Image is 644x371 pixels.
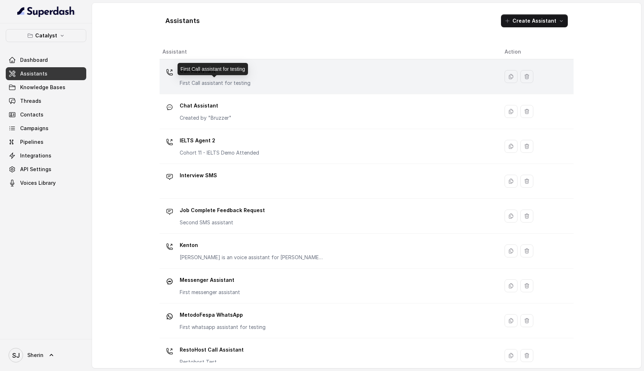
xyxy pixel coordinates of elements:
[180,358,244,366] p: Restohost Test
[6,95,86,107] a: Threads
[20,179,56,187] span: Voices Library
[20,111,43,118] span: Contacts
[17,6,75,17] img: light.svg
[20,84,65,91] span: Knowledge Bases
[20,70,47,77] span: Assistants
[6,122,86,135] a: Campaigns
[499,45,574,59] th: Action
[6,345,86,365] a: Sherin
[6,108,86,121] a: Contacts
[20,152,51,159] span: Integrations
[180,114,231,122] p: Created by "Bruzzer"
[178,63,248,75] div: First Call assistant for testing
[6,177,86,189] a: Voices Library
[6,54,86,67] a: Dashboard
[180,79,250,87] p: First Call assistant for testing
[27,352,43,359] span: Sherin
[180,324,266,331] p: First whatsapp assistant for testing
[180,344,244,356] p: RestoHost Call Assistant
[180,219,265,226] p: Second SMS assistant
[20,97,41,105] span: Threads
[501,14,568,27] button: Create Assistant
[180,100,231,111] p: Chat Assistant
[12,352,20,359] text: SJ
[180,274,240,286] p: Messenger Assistant
[20,125,49,132] span: Campaigns
[180,149,259,156] p: Cohort 11 - IELTS Demo Attended
[6,29,86,42] button: Catalyst
[20,138,43,146] span: Pipelines
[6,163,86,176] a: API Settings
[6,149,86,162] a: Integrations
[35,31,57,40] p: Catalyst
[6,67,86,80] a: Assistants
[20,166,51,173] span: API Settings
[160,45,499,59] th: Assistant
[180,239,323,251] p: Kenton
[180,254,323,261] p: [PERSON_NAME] is an voice assistant for [PERSON_NAME] who helps customer in booking flights by co...
[180,289,240,296] p: First messenger assistant
[6,136,86,148] a: Pipelines
[180,135,259,146] p: IELTS Agent 2
[165,15,200,27] h1: Assistants
[20,56,48,64] span: Dashboard
[180,205,265,216] p: Job Complete Feedback Request
[6,81,86,94] a: Knowledge Bases
[180,309,266,321] p: MetodoFespa WhatsApp
[180,170,217,181] p: Interview SMS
